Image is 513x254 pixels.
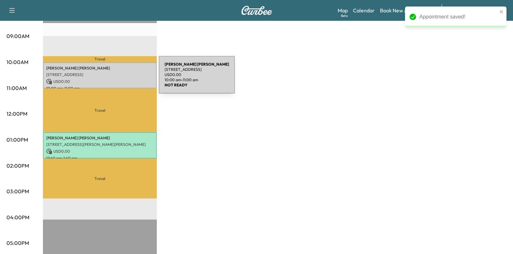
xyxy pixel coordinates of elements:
[419,13,497,21] div: Appointment saved!
[46,135,154,141] p: [PERSON_NAME] [PERSON_NAME]
[7,136,28,144] p: 01:00PM
[7,187,29,195] p: 03:00PM
[341,13,348,18] div: Beta
[7,58,28,66] p: 10:00AM
[46,156,154,161] p: 12:40 pm - 1:40 pm
[7,32,29,40] p: 09:00AM
[7,162,29,170] p: 02:00PM
[7,84,27,92] p: 11:00AM
[7,213,29,221] p: 04:00PM
[380,6,435,14] a: Book New Appointment
[46,72,154,77] p: [STREET_ADDRESS]
[353,6,375,14] a: Calendar
[43,56,157,62] p: Travel
[46,79,154,84] p: USD 0.00
[7,110,27,118] p: 12:00PM
[241,6,272,15] img: Curbee Logo
[7,239,29,247] p: 05:00PM
[43,88,157,132] p: Travel
[46,148,154,154] p: USD 0.00
[46,66,154,71] p: [PERSON_NAME] [PERSON_NAME]
[43,159,157,199] p: Travel
[338,6,348,14] a: MapBeta
[46,142,154,147] p: [STREET_ADDRESS][PERSON_NAME][PERSON_NAME]
[499,9,504,14] button: close
[46,86,154,91] p: 10:00 am - 11:00 am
